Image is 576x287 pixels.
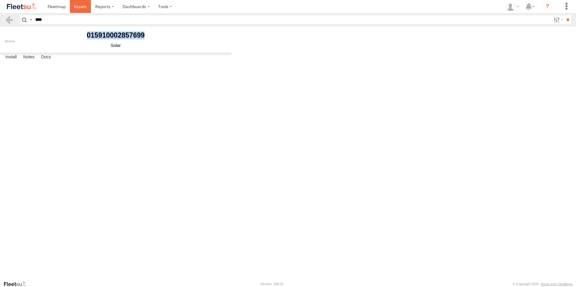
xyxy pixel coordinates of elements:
[543,2,552,11] i: ?
[5,15,14,24] a: Back to previous Page
[5,43,227,48] div: Solar
[5,39,227,43] div: Device
[87,31,145,39] b: 015910002857699
[551,15,564,24] label: Search Filter Options
[261,282,283,286] div: Version: 308.01
[541,282,573,286] a: Terms and Conditions
[2,53,20,61] label: Install
[28,15,33,24] label: Search Query
[20,53,38,61] label: Notes
[3,281,31,287] a: Visit our Website
[6,2,37,11] img: fleetsu-logo-horizontal.svg
[504,2,521,11] div: Cristy Hull
[38,53,54,61] label: Docs
[513,282,573,286] div: © Copyright 2025 -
